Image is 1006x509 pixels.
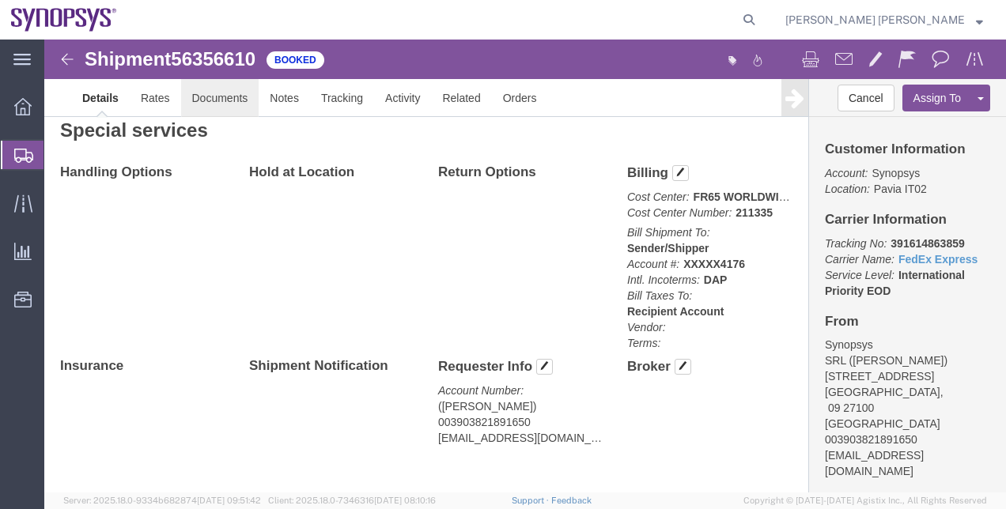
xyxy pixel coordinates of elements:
[374,496,436,505] span: [DATE] 08:10:16
[785,10,984,29] button: [PERSON_NAME] [PERSON_NAME]
[785,11,965,28] span: Marilia de Melo Fernandes
[551,496,592,505] a: Feedback
[44,40,1006,492] iframe: FS Legacy Container
[11,8,117,32] img: logo
[512,496,551,505] a: Support
[197,496,261,505] span: [DATE] 09:51:42
[743,494,987,507] span: Copyright © [DATE]-[DATE] Agistix Inc., All Rights Reserved
[63,496,261,505] span: Server: 2025.18.0-9334b682874
[268,496,436,505] span: Client: 2025.18.0-7346316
